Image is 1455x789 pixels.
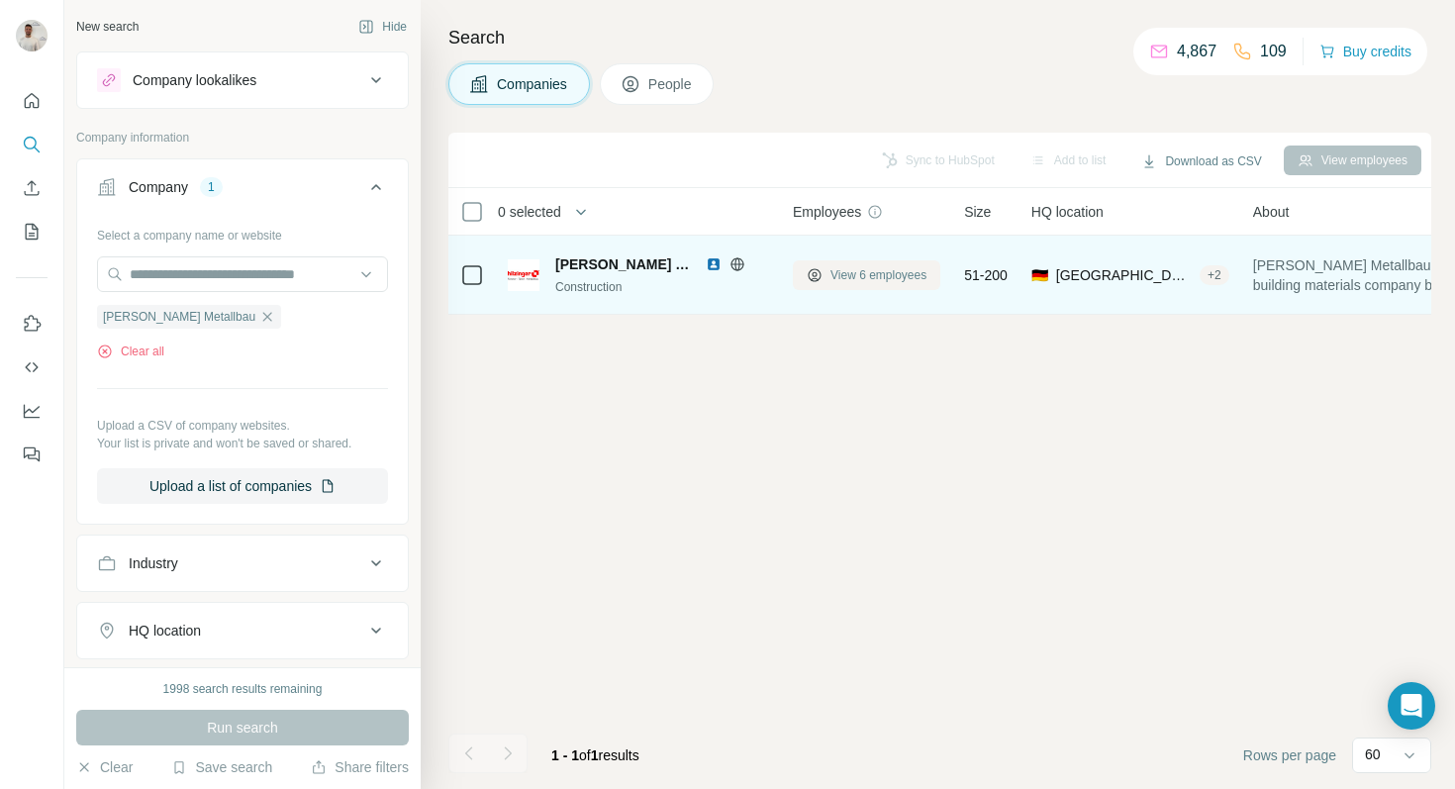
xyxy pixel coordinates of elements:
button: Hide [344,12,421,42]
p: Company information [76,129,409,147]
button: Search [16,127,48,162]
button: Use Surfe API [16,349,48,385]
button: Dashboard [16,393,48,429]
p: Your list is private and won't be saved or shared. [97,435,388,452]
button: Company1 [77,163,408,219]
button: HQ location [77,607,408,654]
button: Upload a list of companies [97,468,388,504]
span: [GEOGRAPHIC_DATA], [GEOGRAPHIC_DATA] [1056,265,1192,285]
span: results [551,747,639,763]
button: Quick start [16,83,48,119]
img: Logo of Hilzinger Metallbau [508,259,539,291]
span: 0 selected [498,202,561,222]
span: Rows per page [1243,745,1336,765]
button: Use Surfe on LinkedIn [16,306,48,342]
div: 1 [200,178,223,196]
span: Size [964,202,991,222]
div: Open Intercom Messenger [1388,682,1435,730]
span: [PERSON_NAME] Metallbau [555,254,696,274]
span: HQ location [1031,202,1104,222]
div: HQ location [129,621,201,641]
span: [PERSON_NAME] Metallbau [103,308,255,326]
span: 51-200 [964,265,1008,285]
button: Feedback [16,437,48,472]
button: Clear all [97,343,164,360]
div: New search [76,18,139,36]
button: Company lookalikes [77,56,408,104]
span: About [1253,202,1290,222]
div: Company [129,177,188,197]
p: 4,867 [1177,40,1216,63]
button: My lists [16,214,48,249]
span: of [579,747,591,763]
span: 1 - 1 [551,747,579,763]
div: Industry [129,553,178,573]
img: LinkedIn logo [706,256,722,272]
span: 🇩🇪 [1031,265,1048,285]
p: 109 [1260,40,1287,63]
div: Construction [555,278,769,296]
div: Select a company name or website [97,219,388,245]
span: 1 [591,747,599,763]
button: Save search [171,757,272,777]
span: View 6 employees [830,266,926,284]
div: 1998 search results remaining [163,680,323,698]
span: Companies [497,74,569,94]
div: Company lookalikes [133,70,256,90]
button: View 6 employees [793,260,940,290]
p: Upload a CSV of company websites. [97,417,388,435]
button: Enrich CSV [16,170,48,206]
button: Share filters [311,757,409,777]
button: Buy credits [1319,38,1411,65]
button: Download as CSV [1127,147,1275,176]
button: Industry [77,540,408,587]
div: + 2 [1200,266,1229,284]
p: 60 [1365,744,1381,764]
span: Employees [793,202,861,222]
span: People [648,74,694,94]
h4: Search [448,24,1431,51]
button: Clear [76,757,133,777]
img: Avatar [16,20,48,51]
